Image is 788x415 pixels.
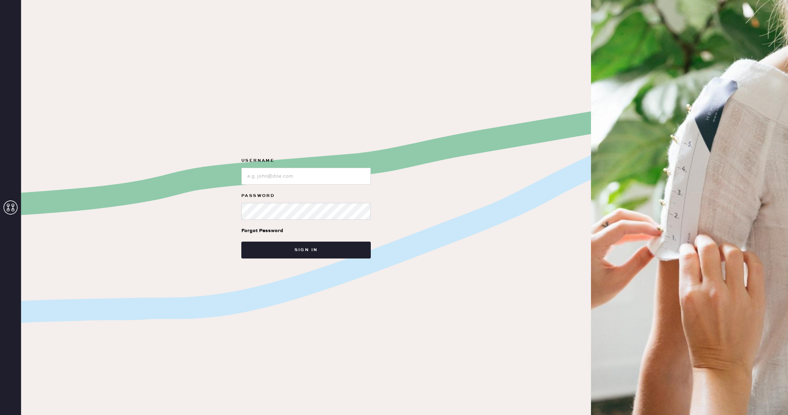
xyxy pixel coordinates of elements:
[241,242,371,258] button: Sign in
[241,168,371,185] input: e.g. john@doe.com
[241,220,283,242] a: Forgot Password
[241,192,371,200] label: Password
[241,157,371,165] label: Username
[241,227,283,235] div: Forgot Password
